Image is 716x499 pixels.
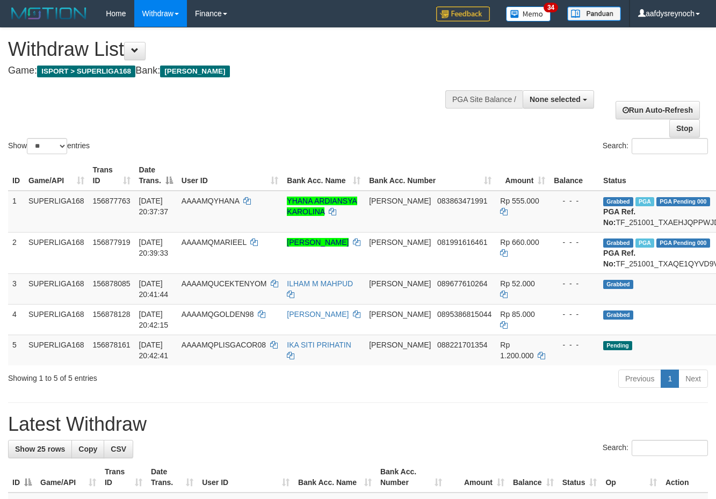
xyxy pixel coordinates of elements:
td: 3 [8,273,24,304]
img: Feedback.jpg [436,6,490,21]
a: IKA SITI PRIHATIN [287,341,351,349]
h4: Game: Bank: [8,66,467,76]
span: Copy [78,445,97,453]
span: 156877919 [93,238,131,247]
span: 156877763 [93,197,131,205]
span: [DATE] 20:42:41 [139,341,169,360]
img: panduan.png [567,6,621,21]
td: SUPERLIGA168 [24,335,89,365]
span: 156878128 [93,310,131,319]
a: Previous [618,370,661,388]
th: Amount: activate to sort column ascending [446,462,509,493]
th: Bank Acc. Number: activate to sort column ascending [365,160,496,191]
th: Game/API: activate to sort column ascending [24,160,89,191]
div: - - - [554,309,595,320]
span: [DATE] 20:41:44 [139,279,169,299]
span: Copy 088221701354 to clipboard [437,341,487,349]
th: Status: activate to sort column ascending [558,462,602,493]
select: Showentries [27,138,67,154]
label: Show entries [8,138,90,154]
button: None selected [523,90,594,109]
th: ID [8,160,24,191]
th: Bank Acc. Name: activate to sort column ascending [283,160,365,191]
th: Op: activate to sort column ascending [601,462,661,493]
input: Search: [632,138,708,154]
a: YHANA ARDIANSYA KAROLINA [287,197,357,216]
span: Rp 1.200.000 [500,341,533,360]
span: Copy 083863471991 to clipboard [437,197,487,205]
th: Action [661,462,708,493]
span: 34 [544,3,558,12]
span: Rp 660.000 [500,238,539,247]
span: Marked by aafheankoy [635,197,654,206]
div: - - - [554,278,595,289]
label: Search: [603,440,708,456]
a: CSV [104,440,133,458]
span: [PERSON_NAME] [160,66,229,77]
th: Trans ID: activate to sort column ascending [100,462,147,493]
th: Bank Acc. Number: activate to sort column ascending [376,462,446,493]
span: Grabbed [603,197,633,206]
h1: Latest Withdraw [8,414,708,435]
th: Game/API: activate to sort column ascending [36,462,100,493]
span: [PERSON_NAME] [369,341,431,349]
a: [PERSON_NAME] [287,238,349,247]
span: [PERSON_NAME] [369,197,431,205]
span: Show 25 rows [15,445,65,453]
a: Run Auto-Refresh [616,101,700,119]
span: 156878161 [93,341,131,349]
td: 5 [8,335,24,365]
label: Search: [603,138,708,154]
th: Date Trans.: activate to sort column descending [135,160,177,191]
h1: Withdraw List [8,39,467,60]
span: Grabbed [603,238,633,248]
td: SUPERLIGA168 [24,304,89,335]
span: AAAAMQUCEKTENYOM [182,279,267,288]
img: Button%20Memo.svg [506,6,551,21]
a: ILHAM M MAHPUD [287,279,353,288]
td: SUPERLIGA168 [24,232,89,273]
span: AAAAMQGOLDEN98 [182,310,254,319]
span: AAAAMQPLISGACOR08 [182,341,266,349]
span: PGA Pending [656,197,710,206]
span: [PERSON_NAME] [369,279,431,288]
span: Grabbed [603,280,633,289]
th: Balance: activate to sort column ascending [509,462,558,493]
span: [PERSON_NAME] [369,310,431,319]
span: Copy 081991616461 to clipboard [437,238,487,247]
div: PGA Site Balance / [445,90,523,109]
span: [PERSON_NAME] [369,238,431,247]
a: 1 [661,370,679,388]
span: Copy 0895386815044 to clipboard [437,310,491,319]
div: Showing 1 to 5 of 5 entries [8,368,290,384]
th: ID: activate to sort column descending [8,462,36,493]
div: - - - [554,237,595,248]
span: 156878085 [93,279,131,288]
th: Amount: activate to sort column ascending [496,160,549,191]
th: Balance [549,160,599,191]
span: Pending [603,341,632,350]
div: - - - [554,339,595,350]
a: Show 25 rows [8,440,72,458]
a: [PERSON_NAME] [287,310,349,319]
span: AAAAMQMARIEEL [182,238,247,247]
a: Next [678,370,708,388]
td: SUPERLIGA168 [24,273,89,304]
span: Rp 555.000 [500,197,539,205]
span: [DATE] 20:37:37 [139,197,169,216]
th: Bank Acc. Name: activate to sort column ascending [294,462,376,493]
input: Search: [632,440,708,456]
span: ISPORT > SUPERLIGA168 [37,66,135,77]
td: 2 [8,232,24,273]
th: User ID: activate to sort column ascending [177,160,283,191]
span: Rp 85.000 [500,310,535,319]
span: AAAAMQYHANA [182,197,239,205]
span: Grabbed [603,310,633,320]
span: PGA Pending [656,238,710,248]
a: Copy [71,440,104,458]
span: Rp 52.000 [500,279,535,288]
td: 1 [8,191,24,233]
span: [DATE] 20:42:15 [139,310,169,329]
b: PGA Ref. No: [603,249,635,268]
b: PGA Ref. No: [603,207,635,227]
